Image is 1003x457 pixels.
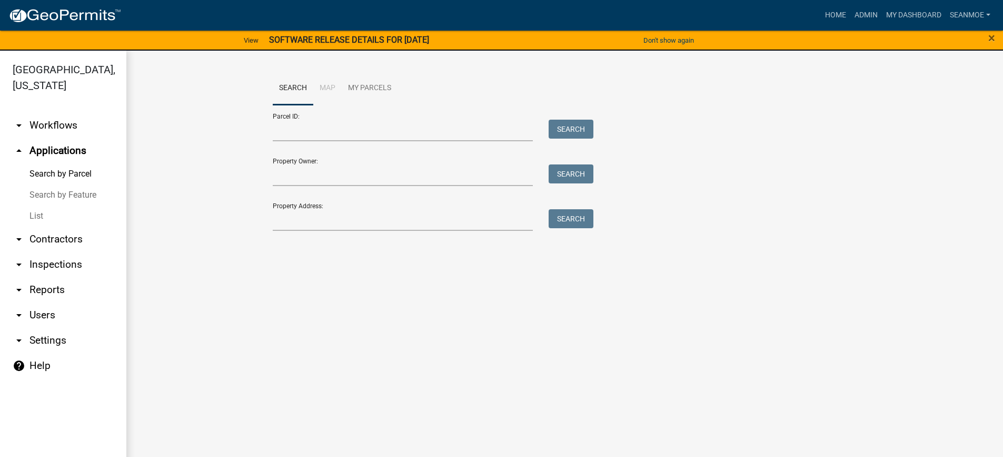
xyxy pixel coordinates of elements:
[821,5,850,25] a: Home
[946,5,995,25] a: SeanMoe
[549,164,593,183] button: Search
[13,359,25,372] i: help
[988,32,995,44] button: Close
[850,5,882,25] a: Admin
[13,119,25,132] i: arrow_drop_down
[549,120,593,139] button: Search
[273,72,313,105] a: Search
[13,233,25,246] i: arrow_drop_down
[13,284,25,296] i: arrow_drop_down
[988,31,995,45] span: ×
[13,144,25,157] i: arrow_drop_up
[639,32,698,49] button: Don't show again
[240,32,263,49] a: View
[13,258,25,271] i: arrow_drop_down
[13,309,25,322] i: arrow_drop_down
[549,209,593,228] button: Search
[13,334,25,347] i: arrow_drop_down
[342,72,398,105] a: My Parcels
[882,5,946,25] a: My Dashboard
[269,35,429,45] strong: SOFTWARE RELEASE DETAILS FOR [DATE]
